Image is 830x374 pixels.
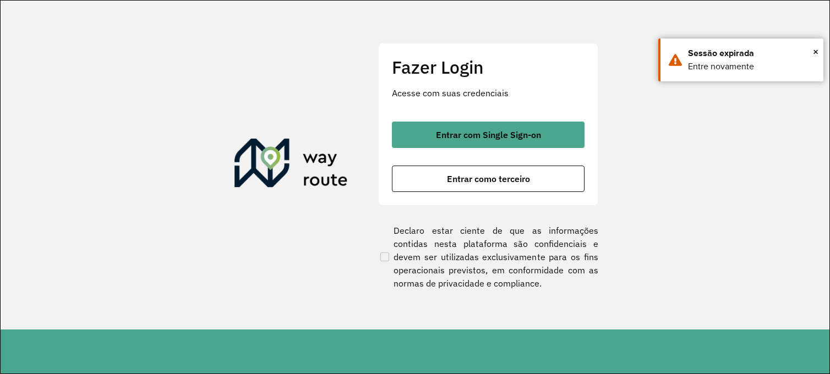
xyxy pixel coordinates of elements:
[378,224,598,290] label: Declaro estar ciente de que as informações contidas nesta plataforma são confidenciais e devem se...
[447,174,530,183] span: Entrar como terceiro
[392,86,585,100] p: Acesse com suas credenciais
[436,130,541,139] span: Entrar com Single Sign-on
[813,43,818,60] span: ×
[392,166,585,192] button: button
[688,60,815,73] div: Entre novamente
[392,57,585,78] h2: Fazer Login
[813,43,818,60] button: Close
[688,47,815,60] div: Sessão expirada
[392,122,585,148] button: button
[234,139,348,191] img: Roteirizador AmbevTech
